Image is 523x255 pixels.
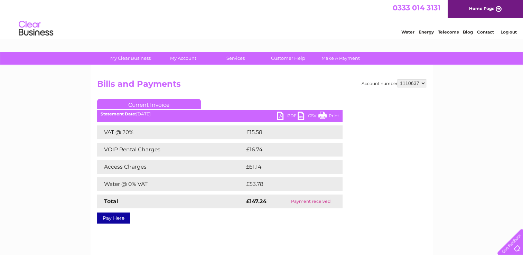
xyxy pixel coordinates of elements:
td: Water @ 0% VAT [97,177,244,191]
a: Pay Here [97,212,130,224]
a: Energy [419,29,434,35]
a: 0333 014 3131 [393,3,440,12]
strong: £147.24 [246,198,267,205]
a: Customer Help [260,52,317,65]
strong: Total [104,198,118,205]
a: Log out [500,29,516,35]
td: £16.74 [244,143,328,157]
td: £53.78 [244,177,328,191]
div: Clear Business is a trading name of Verastar Limited (registered in [GEOGRAPHIC_DATA] No. 3667643... [99,4,425,34]
a: Make A Payment [312,52,369,65]
a: PDF [277,112,298,122]
a: Services [207,52,264,65]
td: £15.58 [244,125,328,139]
td: VOIP Rental Charges [97,143,244,157]
td: VAT @ 20% [97,125,244,139]
div: Account number [362,79,426,87]
td: Access Charges [97,160,244,174]
img: logo.png [18,18,54,39]
a: Telecoms [438,29,459,35]
a: Blog [463,29,473,35]
a: CSV [298,112,318,122]
a: My Clear Business [102,52,159,65]
a: Current Invoice [97,99,201,109]
a: Water [401,29,414,35]
a: Contact [477,29,494,35]
td: Payment received [279,195,342,208]
div: [DATE] [97,112,343,116]
a: My Account [155,52,212,65]
td: £61.14 [244,160,327,174]
h2: Bills and Payments [97,79,426,92]
b: Statement Date: [101,111,136,116]
a: Print [318,112,339,122]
